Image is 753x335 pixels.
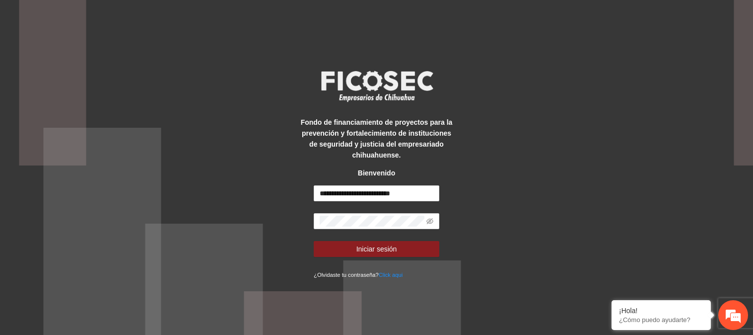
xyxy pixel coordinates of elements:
[301,118,453,159] strong: Fondo de financiamiento de proyectos para la prevención y fortalecimiento de instituciones de seg...
[314,241,439,257] button: Iniciar sesión
[379,272,403,278] a: Click aqui
[358,169,395,177] strong: Bienvenido
[619,307,703,315] div: ¡Hola!
[315,68,439,104] img: logo
[619,316,703,324] p: ¿Cómo puedo ayudarte?
[356,244,397,254] span: Iniciar sesión
[314,272,403,278] small: ¿Olvidaste tu contraseña?
[426,218,433,225] span: eye-invisible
